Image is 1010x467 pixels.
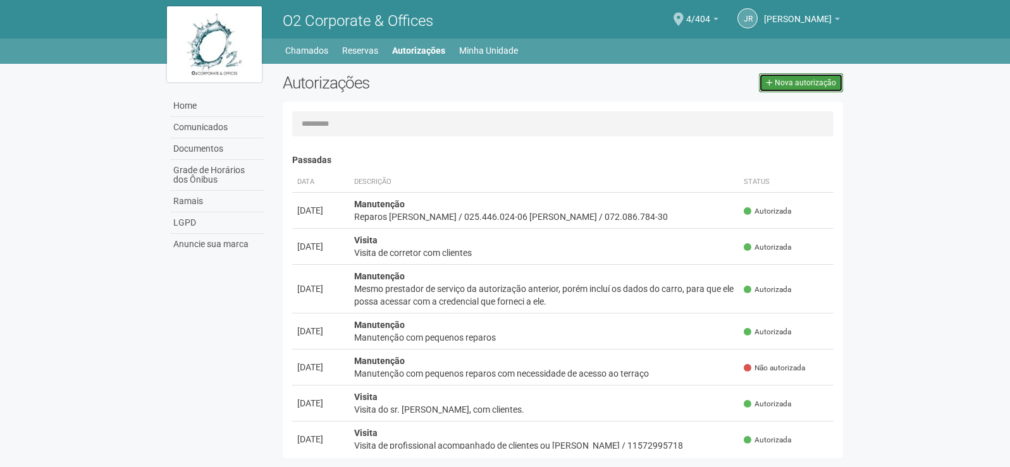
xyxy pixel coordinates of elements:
div: [DATE] [297,204,344,217]
a: [PERSON_NAME] [764,16,840,26]
img: logo.jpg [167,6,262,82]
div: Mesmo prestador de serviço da autorização anterior, porém incluí os dados do carro, para que ele ... [354,282,734,308]
span: Autorizada [744,399,791,409]
span: Jacqueline Rosa Mendes Franco [764,2,832,24]
th: Data [292,172,349,193]
span: Autorizada [744,206,791,217]
div: [DATE] [297,433,344,446]
span: 4/404 [686,2,710,24]
div: Visita do sr. [PERSON_NAME], com clientes. [354,403,734,416]
span: Autorizada [744,242,791,253]
span: Não autorizada [744,363,805,373]
div: [DATE] [297,282,344,295]
span: Nova autorização [775,78,836,87]
strong: Manutenção [354,356,405,366]
a: Home [170,95,264,117]
strong: Manutenção [354,199,405,209]
div: Visita de corretor com clientes [354,246,734,259]
div: [DATE] [297,325,344,337]
div: Reparos [PERSON_NAME] / 025.446.024-06 [PERSON_NAME] / 072.086.784-30 [354,210,734,223]
a: 4/404 [686,16,718,26]
a: Grade de Horários dos Ônibus [170,160,264,191]
a: Comunicados [170,117,264,138]
div: [DATE] [297,397,344,409]
strong: Manutenção [354,320,405,330]
a: Ramais [170,191,264,212]
div: [DATE] [297,361,344,373]
th: Status [739,172,834,193]
strong: Visita [354,428,378,438]
th: Descrição [349,172,739,193]
a: Documentos [170,138,264,160]
a: Anuncie sua marca [170,234,264,255]
a: Reservas [342,42,378,59]
span: O2 Corporate & Offices [283,12,433,30]
a: LGPD [170,212,264,234]
strong: Manutenção [354,271,405,281]
a: Nova autorização [759,73,843,92]
a: JR [737,8,758,28]
span: Autorizada [744,435,791,446]
a: Minha Unidade [459,42,518,59]
strong: Visita [354,392,378,402]
a: Autorizações [392,42,445,59]
a: Chamados [285,42,328,59]
span: Autorizada [744,327,791,337]
h2: Autorizações [283,73,553,92]
strong: Visita [354,235,378,245]
div: [DATE] [297,240,344,253]
div: Manutenção com pequenos reparos [354,331,734,344]
h4: Passadas [292,155,834,165]
span: Autorizada [744,284,791,295]
div: Visita de profissional acompanhado de clientes ou [PERSON_NAME] / 11572995718 [354,439,734,452]
div: Manutenção com pequenos reparos com necessidade de acesso ao terraço [354,367,734,380]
